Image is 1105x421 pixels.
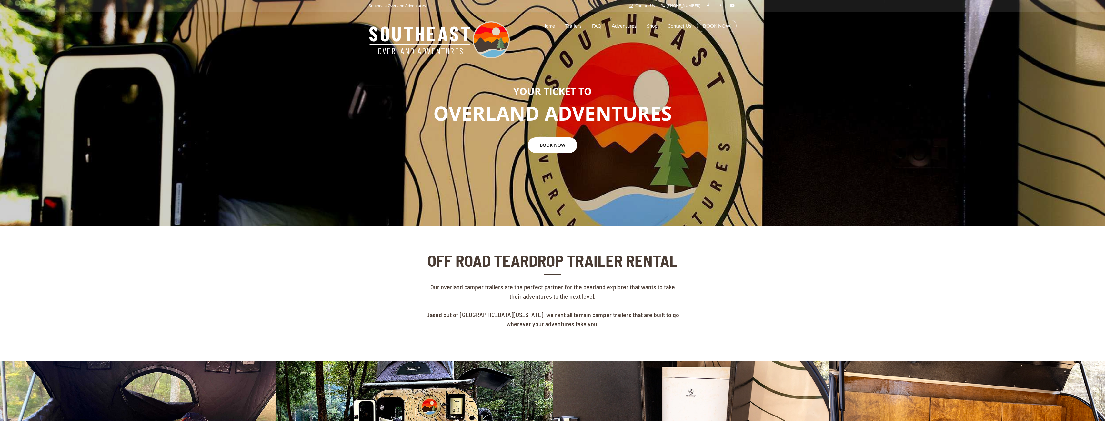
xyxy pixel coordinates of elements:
[668,18,691,34] a: Contact Us
[647,18,657,34] a: Shop
[592,18,601,34] a: FAQ
[426,252,679,269] h2: OFF ROAD TEARDROP TRAILER RENTAL
[5,86,1100,96] h3: YOUR TICKET TO
[369,2,426,10] p: Southeast Overland Adventures
[369,21,510,58] img: Southeast Overland Adventures
[542,18,555,34] a: Home
[661,3,700,8] a: [PHONE_NUMBER]
[703,23,730,29] a: BOOK NOW
[629,3,655,8] a: Contact Us
[667,3,700,8] span: [PHONE_NUMBER]
[635,3,655,8] span: Contact Us
[426,282,679,328] p: Our overland camper trailers are the perfect partner for the overland explorer that wants to take...
[565,18,582,34] a: Trailers
[528,137,577,153] a: BOOK NOW
[5,100,1100,127] p: OVERLAND ADVENTURES
[612,18,637,34] a: Adventures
